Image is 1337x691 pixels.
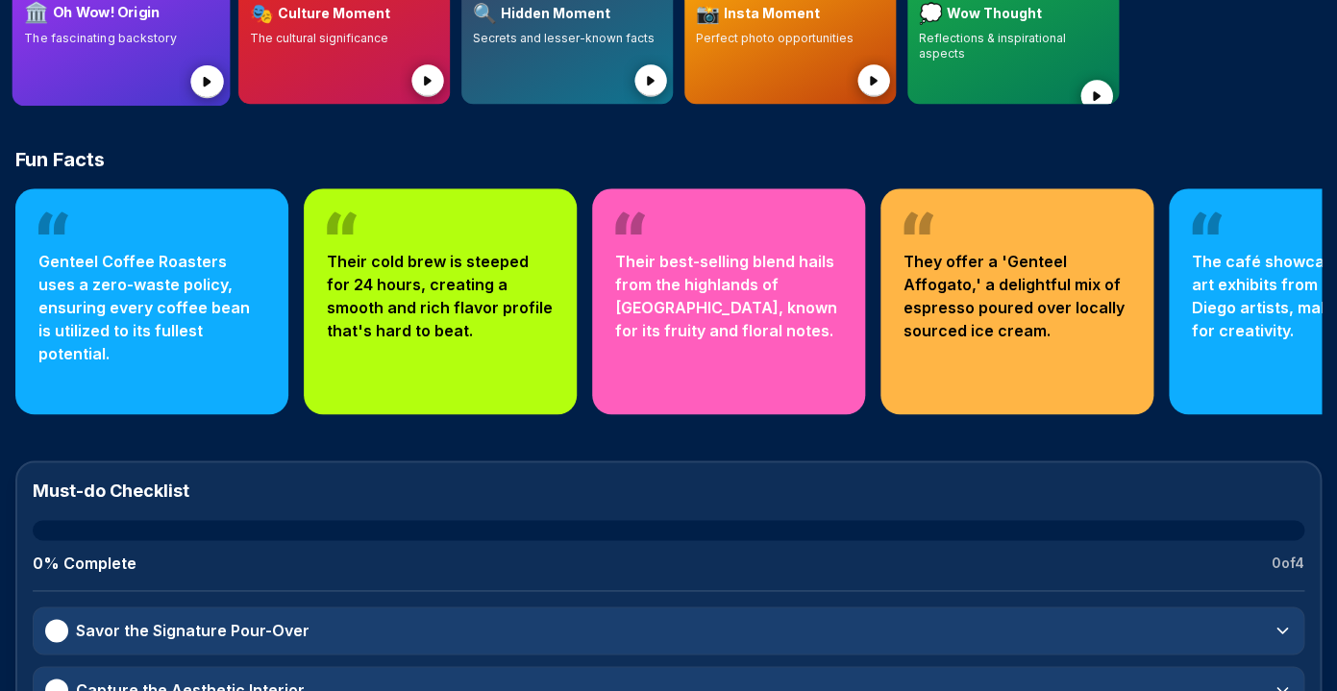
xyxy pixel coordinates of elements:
[947,4,1042,23] h3: Wow Thought
[615,250,842,342] p: Their best-selling blend hails from the highlands of [GEOGRAPHIC_DATA], known for its fruity and ...
[33,552,136,575] p: 0 % Complete
[53,3,160,23] h3: Oh Wow! Origin
[919,31,1107,62] p: Reflections & inspirational aspects
[278,4,390,23] h3: Culture Moment
[15,146,1322,173] h2: Fun Facts
[501,4,610,23] h3: Hidden Moment
[1272,554,1304,573] span: 0 of 4
[724,4,820,23] h3: Insta Moment
[250,31,438,46] p: The cultural significance
[24,31,218,46] p: The fascinating backstory
[33,478,1304,505] h3: Must-do Checklist
[76,619,309,642] span: Savor the Signature Pour-Over
[38,250,265,365] p: Genteel Coffee Roasters uses a zero-waste policy, ensuring every coffee bean is utilized to its f...
[904,250,1130,342] p: They offer a 'Genteel Affogato,' a delightful mix of espresso poured over locally sourced ice cream.
[327,250,554,342] p: Their cold brew is steeped for 24 hours, creating a smooth and rich flavor profile that's hard to...
[696,31,884,46] p: Perfect photo opportunities
[473,31,661,46] p: Secrets and lesser-known facts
